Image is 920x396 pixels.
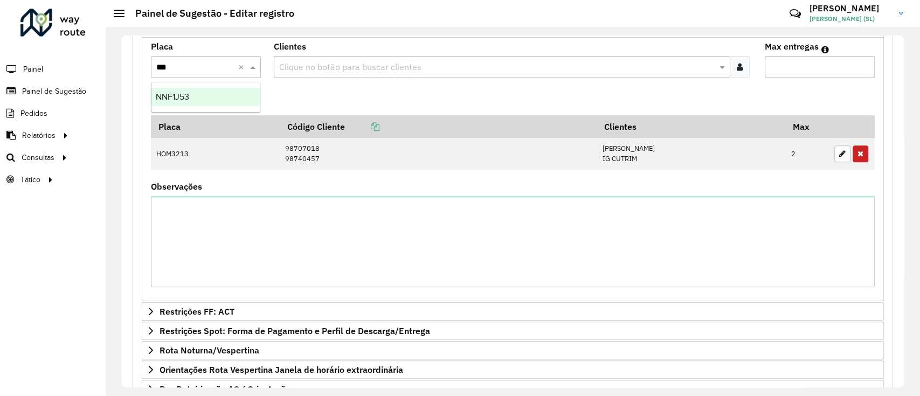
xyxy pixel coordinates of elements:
[280,115,597,138] th: Código Cliente
[22,130,56,141] span: Relatórios
[160,307,234,316] span: Restrições FF: ACT
[22,86,86,97] span: Painel de Sugestão
[23,64,43,75] span: Painel
[142,302,884,321] a: Restrições FF: ACT
[238,60,247,73] span: Clear all
[345,121,379,132] a: Copiar
[156,92,189,101] span: NNF1J53
[151,180,202,193] label: Observações
[142,360,884,379] a: Orientações Rota Vespertina Janela de horário extraordinária
[810,3,890,13] h3: [PERSON_NAME]
[810,14,890,24] span: [PERSON_NAME] (SL)
[280,138,597,170] td: 98707018 98740457
[784,2,807,25] a: Contato Rápido
[786,138,829,170] td: 2
[20,174,40,185] span: Tático
[160,385,295,393] span: Pre-Roteirização AS / Orientações
[160,365,403,374] span: Orientações Rota Vespertina Janela de horário extraordinária
[160,326,430,335] span: Restrições Spot: Forma de Pagamento e Perfil de Descarga/Entrega
[142,322,884,340] a: Restrições Spot: Forma de Pagamento e Perfil de Descarga/Entrega
[821,45,829,54] em: Máximo de clientes que serão colocados na mesma rota com os clientes informados
[151,82,260,113] ng-dropdown-panel: Options list
[151,138,280,170] td: HOM3213
[124,8,294,19] h2: Painel de Sugestão - Editar registro
[597,138,785,170] td: [PERSON_NAME] IG CUTRIM
[142,341,884,359] a: Rota Noturna/Vespertina
[597,115,785,138] th: Clientes
[274,40,306,53] label: Clientes
[765,40,819,53] label: Max entregas
[20,108,47,119] span: Pedidos
[22,152,54,163] span: Consultas
[151,40,173,53] label: Placa
[786,115,829,138] th: Max
[160,346,259,355] span: Rota Noturna/Vespertina
[142,38,884,302] div: Mapas Sugeridos: Placa-Cliente
[151,115,280,138] th: Placa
